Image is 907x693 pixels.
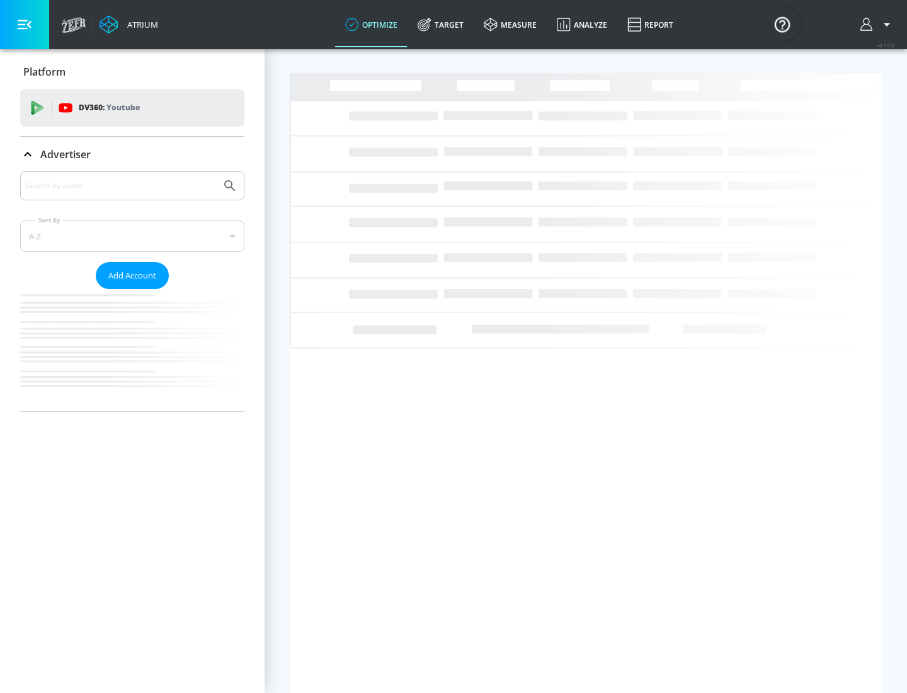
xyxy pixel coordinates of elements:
[79,101,140,115] p: DV360:
[40,147,91,161] p: Advertiser
[617,2,683,47] a: Report
[23,65,66,79] p: Platform
[335,2,408,47] a: optimize
[25,178,216,194] input: Search by name
[106,101,140,114] p: Youtube
[20,171,244,411] div: Advertiser
[20,220,244,252] div: A-Z
[122,19,158,30] div: Atrium
[547,2,617,47] a: Analyze
[108,268,156,283] span: Add Account
[20,54,244,89] div: Platform
[765,6,800,42] button: Open Resource Center
[20,137,244,172] div: Advertiser
[877,42,894,49] span: v 4.19.0
[20,289,244,411] nav: list of Advertiser
[36,216,63,224] label: Sort By
[100,15,158,34] a: Atrium
[20,89,244,127] div: DV360: Youtube
[474,2,547,47] a: measure
[408,2,474,47] a: Target
[96,262,169,289] button: Add Account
